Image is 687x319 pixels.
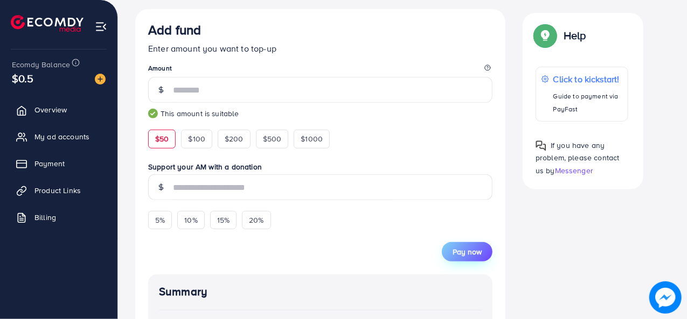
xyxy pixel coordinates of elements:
span: 20% [249,215,263,225]
span: Ecomdy Balance [12,59,70,70]
span: Pay now [453,246,482,257]
a: Overview [8,99,109,120]
img: image [95,74,106,84]
span: 5% [155,215,165,225]
h3: Add fund [148,22,201,38]
legend: Amount [148,63,492,77]
span: 15% [217,215,230,225]
span: 10% [184,215,197,225]
span: $1000 [301,133,323,144]
span: Payment [34,158,65,169]
p: Enter amount you want to top-up [148,42,492,55]
p: Click to kickstart! [553,73,622,86]
span: $0.5 [12,70,34,86]
img: image [649,281,682,314]
a: Product Links [8,180,109,201]
span: Messenger [555,165,593,175]
img: menu [95,20,107,33]
span: $50 [155,133,169,144]
span: $200 [225,133,244,144]
span: Overview [34,104,67,115]
label: Support your AM with a donation [148,161,492,172]
span: If you have any problem, please contact us by [536,140,620,175]
span: $500 [263,133,282,144]
img: Popup guide [536,140,546,151]
p: Guide to payment via PayFast [553,90,622,116]
img: logo [11,15,84,32]
h4: Summary [159,285,482,299]
span: $100 [188,133,205,144]
span: Product Links [34,185,81,196]
a: Payment [8,153,109,174]
a: My ad accounts [8,126,109,147]
img: Popup guide [536,26,555,45]
small: This amount is suitable [148,108,492,119]
p: Help [564,29,586,42]
span: My ad accounts [34,131,89,142]
img: guide [148,109,158,118]
span: Billing [34,212,56,223]
button: Pay now [442,242,492,261]
a: Billing [8,207,109,228]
